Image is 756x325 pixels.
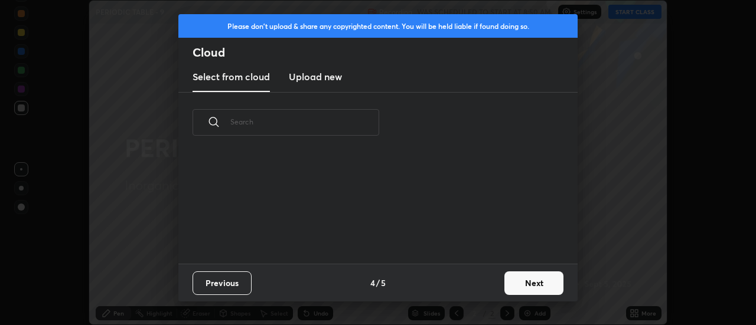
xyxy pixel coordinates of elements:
button: Previous [193,271,252,295]
div: Please don't upload & share any copyrighted content. You will be held liable if found doing so. [178,14,578,38]
h4: / [376,277,380,289]
h3: Upload new [289,70,342,84]
h2: Cloud [193,45,578,60]
h3: Select from cloud [193,70,270,84]
h4: 4 [370,277,375,289]
h4: 5 [381,277,386,289]
button: Next [504,271,563,295]
input: Search [230,97,379,147]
